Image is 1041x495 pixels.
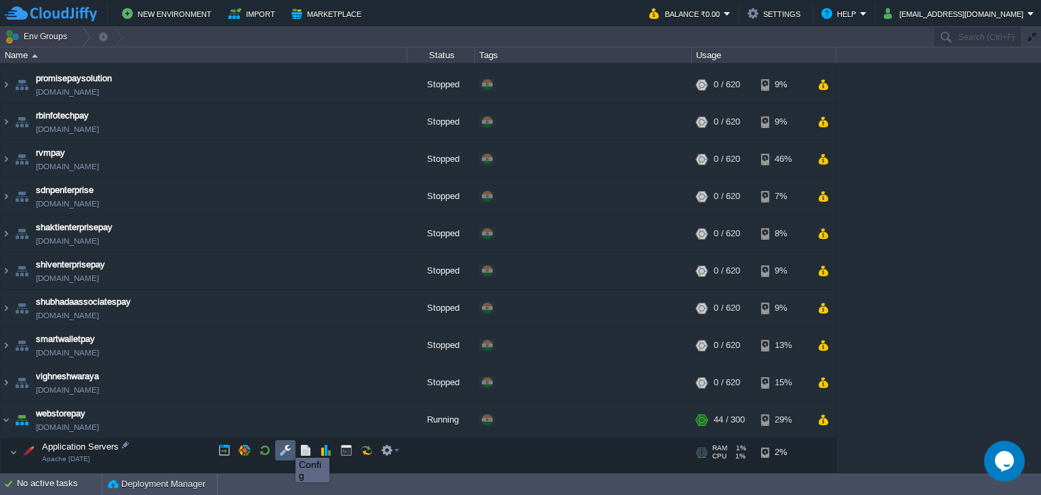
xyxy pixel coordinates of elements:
[1,66,12,103] img: AMDAwAAAACH5BAEAAAAALAAAAAABAAEAAAICRAEAOw==
[228,5,279,22] button: Import
[12,253,31,289] img: AMDAwAAAACH5BAEAAAAALAAAAAABAAEAAAICRAEAOw==
[714,290,740,326] div: 0 / 620
[1,104,12,140] img: AMDAwAAAACH5BAEAAAAALAAAAAABAAEAAAICRAEAOw==
[1,402,12,438] img: AMDAwAAAACH5BAEAAAAALAAAAAABAAEAAAICRAEAOw==
[481,472,581,480] span: [DATE]-php-8.1.30-almalinux-9
[761,215,805,252] div: 8%
[36,407,85,421] a: webstorepay
[821,5,860,22] button: Help
[761,402,805,438] div: 29%
[9,439,18,466] img: AMDAwAAAACH5BAEAAAAALAAAAAABAAEAAAICRAEAOw==
[714,327,740,364] div: 0 / 620
[407,327,475,364] div: Stopped
[5,5,97,22] img: CloudJiffy
[36,346,99,360] a: [DOMAIN_NAME]
[407,290,475,326] div: Stopped
[28,467,37,488] img: AMDAwAAAACH5BAEAAAAALAAAAAABAAEAAAICRAEAOw==
[761,141,805,177] div: 46%
[732,452,746,460] span: 1%
[32,54,38,58] img: AMDAwAAAACH5BAEAAAAALAAAAAABAAEAAAICRAEAOw==
[37,467,56,488] img: AMDAwAAAACH5BAEAAAAALAAAAAABAAEAAAICRAEAOw==
[12,290,31,326] img: AMDAwAAAACH5BAEAAAAALAAAAAABAAEAAAICRAEAOw==
[36,109,89,123] a: rbinfotechpay
[36,197,99,211] a: [DOMAIN_NAME]
[36,85,99,99] a: [DOMAIN_NAME]
[761,467,805,488] div: 2%
[748,5,804,22] button: Settings
[761,178,805,215] div: 7%
[12,104,31,140] img: AMDAwAAAACH5BAEAAAAALAAAAAABAAEAAAICRAEAOw==
[42,455,90,463] span: Apache [DATE]
[714,364,740,401] div: 0 / 620
[108,477,205,491] button: Deployment Manager
[761,327,805,364] div: 13%
[36,160,99,173] a: [DOMAIN_NAME]
[407,104,475,140] div: Stopped
[761,439,805,466] div: 2%
[712,444,727,452] span: RAM
[1,215,12,252] img: AMDAwAAAACH5BAEAAAAALAAAAAABAAEAAAICRAEAOw==
[761,66,805,103] div: 9%
[36,421,99,434] a: [DOMAIN_NAME]
[407,364,475,401] div: Stopped
[1,364,12,401] img: AMDAwAAAACH5BAEAAAAALAAAAAABAAEAAAICRAEAOw==
[1,141,12,177] img: AMDAwAAAACH5BAEAAAAALAAAAAABAAEAAAICRAEAOw==
[36,272,99,285] a: [DOMAIN_NAME]
[761,104,805,140] div: 9%
[36,234,99,248] a: [DOMAIN_NAME]
[5,27,72,46] button: Env Groups
[733,444,746,452] span: 1%
[36,72,112,85] a: promisepaysolution
[984,441,1027,481] iframe: chat widget
[41,441,121,452] span: Application Servers
[407,215,475,252] div: Stopped
[1,327,12,364] img: AMDAwAAAACH5BAEAAAAALAAAAAABAAEAAAICRAEAOw==
[761,290,805,326] div: 9%
[408,47,474,63] div: Status
[714,66,740,103] div: 0 / 620
[712,452,727,460] span: CPU
[36,146,65,160] a: rvmpay
[57,472,91,482] span: Node ID:
[56,471,122,483] a: Node ID:220682
[476,47,691,63] div: Tags
[407,141,475,177] div: Stopped
[714,253,740,289] div: 0 / 620
[36,383,99,397] a: [DOMAIN_NAME]
[36,184,94,197] a: sdnpenterprise
[36,258,105,272] a: shiventerprisepay
[17,473,102,495] div: No active tasks
[12,215,31,252] img: AMDAwAAAACH5BAEAAAAALAAAAAABAAEAAAICRAEAOw==
[18,439,37,466] img: AMDAwAAAACH5BAEAAAAALAAAAAABAAEAAAICRAEAOw==
[407,253,475,289] div: Stopped
[1,178,12,215] img: AMDAwAAAACH5BAEAAAAALAAAAAABAAEAAAICRAEAOw==
[12,327,31,364] img: AMDAwAAAACH5BAEAAAAALAAAAAABAAEAAAICRAEAOw==
[761,253,805,289] div: 9%
[36,332,95,346] span: smartwalletpay
[407,402,475,438] div: Running
[41,442,121,452] a: Application ServersApache [DATE]
[761,364,805,401] div: 15%
[36,221,113,234] a: shaktienterprisepay
[36,370,99,383] a: vighneshwaraya
[884,5,1027,22] button: [EMAIL_ADDRESS][DOMAIN_NAME]
[693,47,836,63] div: Usage
[12,141,31,177] img: AMDAwAAAACH5BAEAAAAALAAAAAABAAEAAAICRAEAOw==
[714,104,740,140] div: 0 / 620
[291,5,365,22] button: Marketplace
[714,467,736,488] div: 1 / 150
[36,295,131,309] a: shubhadaassociatespay
[122,5,216,22] button: New Environment
[36,123,99,136] a: [DOMAIN_NAME]
[36,309,99,322] a: [DOMAIN_NAME]
[714,141,740,177] div: 0 / 620
[12,66,31,103] img: AMDAwAAAACH5BAEAAAAALAAAAAABAAEAAAICRAEAOw==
